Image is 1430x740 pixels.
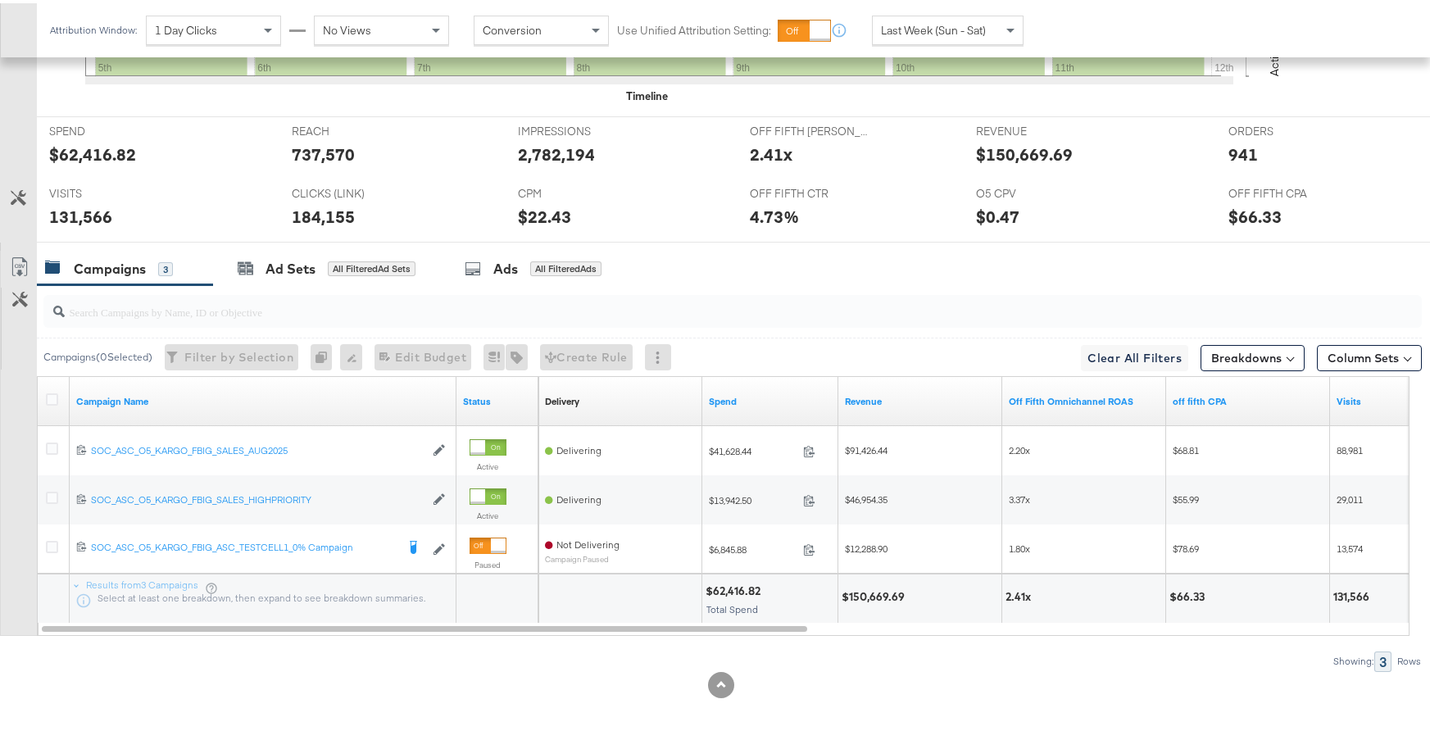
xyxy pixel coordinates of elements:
div: $62,416.82 [49,139,136,163]
div: All Filtered Ad Sets [328,258,415,273]
span: CPM [518,183,641,198]
a: 9/20 Update [1009,392,1160,405]
label: Active [470,458,506,469]
button: Breakdowns [1201,342,1305,368]
a: Reflects the ability of your Ad Campaign to achieve delivery based on ad states, schedule and bud... [545,392,579,405]
span: ORDERS [1228,120,1351,136]
span: 1 Day Clicks [155,20,217,34]
span: $6,845.88 [709,540,797,552]
div: 737,570 [292,139,355,163]
div: $62,416.82 [706,580,765,596]
div: 4.73% [750,202,799,225]
a: SOC_ASC_O5_KARGO_FBIG_ASC_TESTCELL1_0% Campaign [91,538,396,554]
span: $78.69 [1173,539,1199,552]
div: Showing: [1332,652,1374,664]
div: 0 [311,341,340,367]
span: Delivering [556,441,602,453]
div: Ad Sets [266,257,316,275]
label: Use Unified Attribution Setting: [617,20,771,35]
span: CLICKS (LINK) [292,183,415,198]
span: Not Delivering [556,535,620,547]
div: 3 [1374,648,1391,669]
span: Conversion [483,20,542,34]
span: Total Spend [706,600,758,612]
span: REACH [292,120,415,136]
button: Clear All Filters [1081,342,1188,368]
div: SOC_ASC_O5_KARGO_FBIG_SALES_HIGHPRIORITY [91,490,424,503]
div: 2,782,194 [518,139,595,163]
div: Campaigns ( 0 Selected) [43,347,152,361]
div: SOC_ASC_O5_KARGO_FBIG_SALES_AUG2025 [91,441,424,454]
div: 3 [158,259,173,274]
div: Ads [493,257,518,275]
a: o5cpa [1173,392,1323,405]
div: $22.43 [518,202,571,225]
span: OFF FIFTH CPA [1228,183,1351,198]
a: The total amount spent to date. [709,392,832,405]
span: VISITS [49,183,172,198]
div: Rows [1396,652,1422,664]
a: Your campaign name. [76,392,450,405]
div: 941 [1228,139,1258,163]
label: Paused [470,556,506,567]
span: OFF FIFTH [PERSON_NAME] [750,120,873,136]
div: All Filtered Ads [530,258,602,273]
span: No Views [323,20,371,34]
span: O5 CPV [976,183,1099,198]
span: $46,954.35 [845,490,888,502]
span: 2.20x [1009,441,1030,453]
div: $66.33 [1169,586,1210,602]
div: 131,566 [49,202,112,225]
span: 3.37x [1009,490,1030,502]
span: IMPRESSIONS [518,120,641,136]
input: Search Campaigns by Name, ID or Objective [65,286,1296,318]
span: 1.80x [1009,539,1030,552]
span: 13,574 [1337,539,1363,552]
span: Last Week (Sun - Sat) [881,20,986,34]
div: Timeline [627,85,669,101]
span: $91,426.44 [845,441,888,453]
span: $13,942.50 [709,491,797,503]
span: REVENUE [976,120,1099,136]
div: Delivery [545,392,579,405]
div: Campaigns [74,257,146,275]
div: 131,566 [1333,586,1374,602]
div: SOC_ASC_O5_KARGO_FBIG_ASC_TESTCELL1_0% Campaign [91,538,396,551]
span: $41,628.44 [709,442,797,454]
div: 2.41x [750,139,792,163]
span: OFF FIFTH CTR [750,183,873,198]
span: Delivering [556,490,602,502]
sub: Campaign Paused [545,552,620,561]
a: SOC_ASC_O5_KARGO_FBIG_SALES_HIGHPRIORITY [91,490,424,504]
div: $0.47 [976,202,1019,225]
div: 184,155 [292,202,355,225]
button: Column Sets [1317,342,1422,368]
a: Omniture Revenue [845,392,996,405]
span: $68.81 [1173,441,1199,453]
div: 2.41x [1006,586,1036,602]
span: Clear All Filters [1087,345,1182,365]
div: $150,669.69 [976,139,1073,163]
span: 29,011 [1337,490,1363,502]
span: $55.99 [1173,490,1199,502]
a: Shows the current state of your Ad Campaign. [463,392,532,405]
span: 88,981 [1337,441,1363,453]
text: Actions [1267,34,1282,73]
span: SPEND [49,120,172,136]
span: $12,288.90 [845,539,888,552]
a: SOC_ASC_O5_KARGO_FBIG_SALES_AUG2025 [91,441,424,455]
div: $66.33 [1228,202,1282,225]
label: Active [470,507,506,518]
div: $150,669.69 [842,586,910,602]
div: Attribution Window: [49,21,138,33]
